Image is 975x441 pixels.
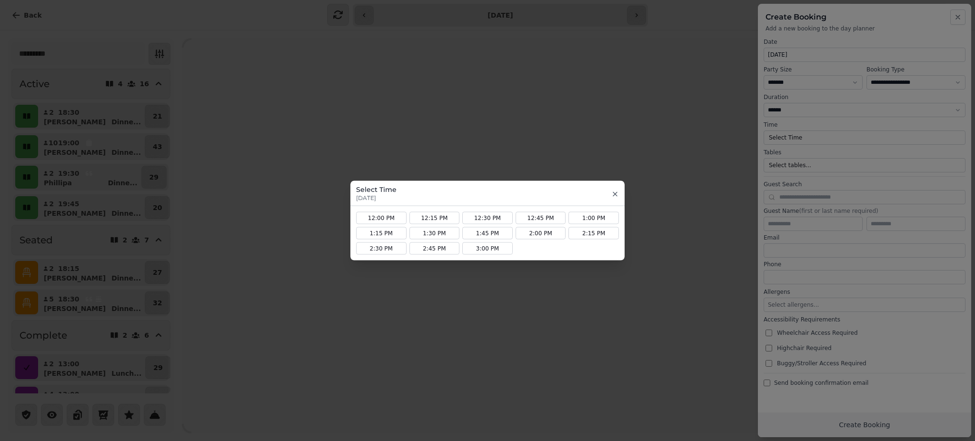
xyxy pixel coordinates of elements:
[462,212,513,224] button: 12:30 PM
[409,212,460,224] button: 12:15 PM
[516,227,566,240] button: 2:00 PM
[356,185,397,194] h3: Select Time
[356,227,407,240] button: 1:15 PM
[516,212,566,224] button: 12:45 PM
[356,212,407,224] button: 12:00 PM
[568,212,619,224] button: 1:00 PM
[462,227,513,240] button: 1:45 PM
[356,242,407,255] button: 2:30 PM
[409,242,460,255] button: 2:45 PM
[462,242,513,255] button: 3:00 PM
[409,227,460,240] button: 1:30 PM
[568,227,619,240] button: 2:15 PM
[356,194,397,202] p: [DATE]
